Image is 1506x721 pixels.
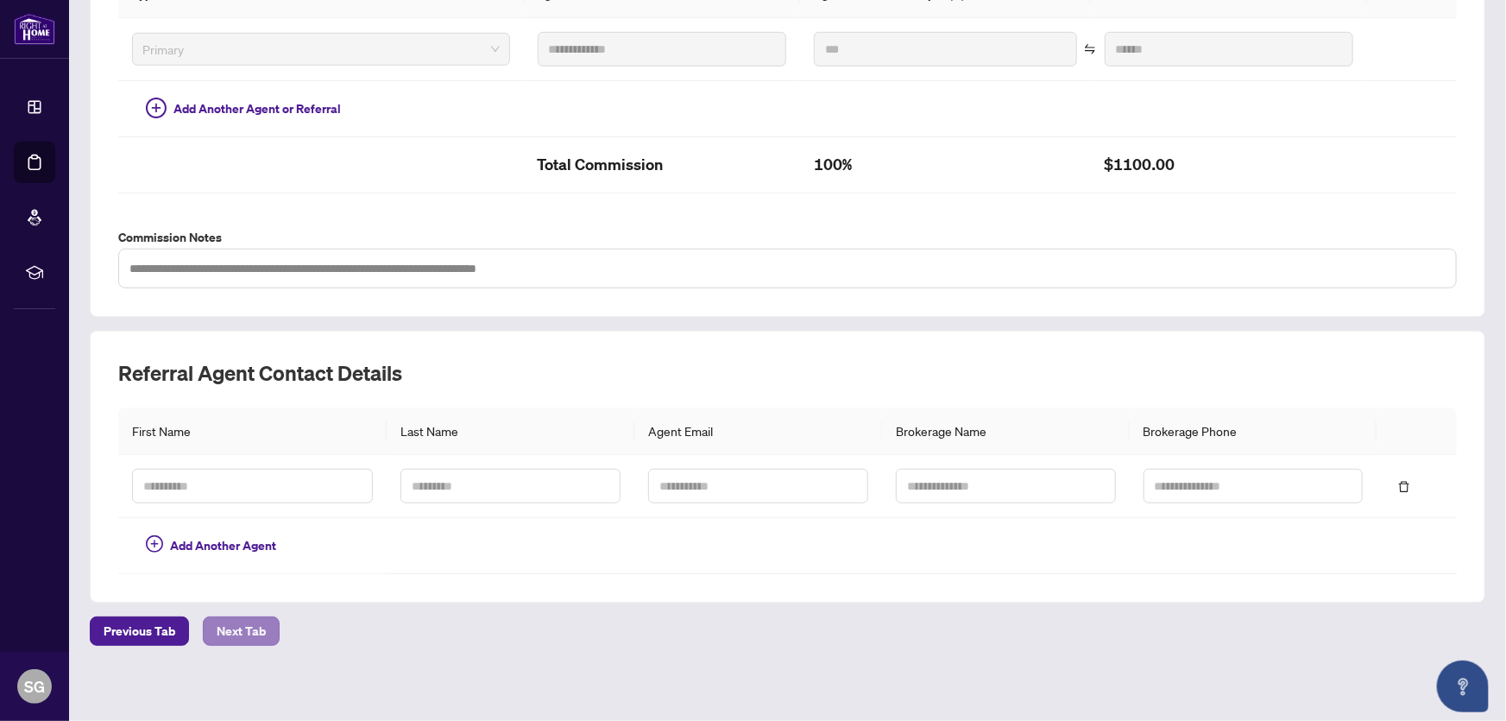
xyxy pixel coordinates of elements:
th: Brokerage Name [882,408,1130,455]
span: Next Tab [217,617,266,645]
h2: Total Commission [538,151,787,179]
th: Last Name [387,408,634,455]
button: Previous Tab [90,617,189,646]
button: Next Tab [203,617,280,646]
button: Add Another Agent [132,532,290,560]
th: First Name [118,408,387,455]
span: Add Another Agent [170,536,276,555]
span: Previous Tab [104,617,175,645]
h2: 100% [814,151,1077,179]
th: Agent Email [634,408,882,455]
span: swap [1084,43,1096,55]
span: Add Another Agent or Referral [173,99,341,118]
label: Commission Notes [118,228,1457,247]
th: Brokerage Phone [1130,408,1377,455]
h2: $1100.00 [1105,151,1354,179]
h2: Referral Agent Contact Details [118,359,1457,387]
span: delete [1398,481,1410,493]
button: Add Another Agent or Referral [132,95,355,123]
img: logo [14,13,55,45]
span: plus-circle [146,98,167,118]
span: Primary [142,36,500,62]
button: Open asap [1437,661,1489,712]
span: SG [24,674,45,699]
span: plus-circle [146,535,163,553]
